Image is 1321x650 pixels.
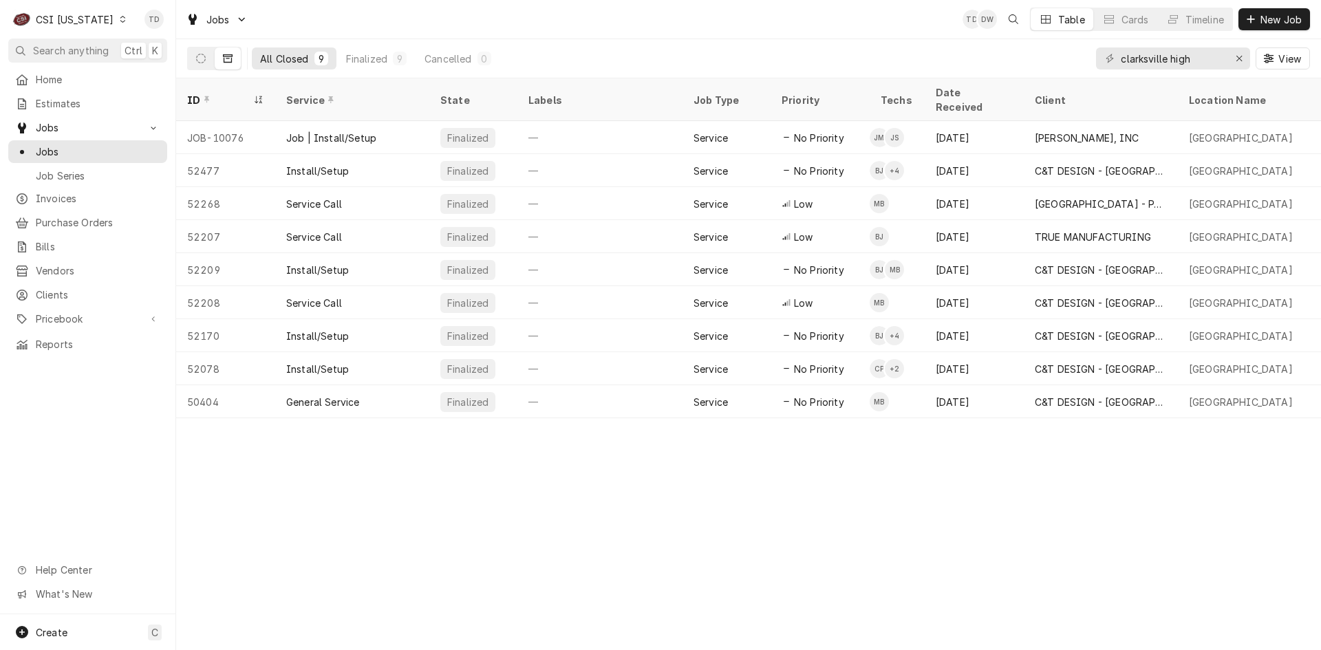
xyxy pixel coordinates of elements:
div: Service [694,395,728,409]
div: Finalized [446,395,490,409]
div: 52268 [176,187,275,220]
div: [DATE] [925,319,1024,352]
div: — [517,319,683,352]
div: [DATE] [925,220,1024,253]
span: View [1276,52,1304,66]
div: Service [694,296,728,310]
div: C&T DESIGN - [GEOGRAPHIC_DATA] [1035,263,1167,277]
div: [DATE] [925,286,1024,319]
div: — [517,220,683,253]
div: CSI [US_STATE] [36,12,114,27]
div: Install/Setup [286,362,349,376]
div: Install/Setup [286,329,349,343]
div: Install/Setup [286,263,349,277]
a: Go to Jobs [8,116,167,139]
div: [DATE] [925,187,1024,220]
span: Jobs [36,120,140,135]
div: [DATE] [925,253,1024,286]
a: Jobs [8,140,167,163]
span: Reports [36,337,160,351]
div: Matt Brewington's Avatar [870,194,889,213]
div: Jesus Salas's Avatar [885,128,904,147]
div: Matt Brewington's Avatar [870,392,889,411]
div: Service [694,329,728,343]
a: Home [8,68,167,91]
div: Matt Brewington's Avatar [885,260,904,279]
div: Service [694,230,728,244]
div: C&T DESIGN - [GEOGRAPHIC_DATA] [1035,362,1167,376]
div: TD [963,10,982,29]
div: Jay Maiden's Avatar [870,128,889,147]
span: What's New [36,587,159,601]
div: — [517,385,683,418]
div: Finalized [446,197,490,211]
div: 9 [317,52,325,66]
div: — [517,154,683,187]
div: Bryant Jolley's Avatar [870,161,889,180]
span: New Job [1258,12,1304,27]
span: Low [794,296,813,310]
div: [GEOGRAPHIC_DATA] [1189,263,1293,277]
div: Finalized [446,131,490,145]
span: Job Series [36,169,160,183]
div: BJ [870,326,889,345]
div: All Closed [260,52,309,66]
button: View [1256,47,1310,69]
div: Service [694,197,728,211]
div: Table [1058,12,1085,27]
div: Cards [1121,12,1149,27]
div: [GEOGRAPHIC_DATA] [1189,329,1293,343]
div: Timeline [1185,12,1224,27]
div: [DATE] [925,352,1024,385]
div: Priority [782,93,856,107]
span: Help Center [36,563,159,577]
button: Open search [1002,8,1024,30]
span: No Priority [794,131,844,145]
span: No Priority [794,263,844,277]
a: Go to Jobs [180,8,253,31]
div: MB [870,293,889,312]
div: — [517,253,683,286]
div: [GEOGRAPHIC_DATA] - PARTS TOWN [1035,197,1167,211]
div: CP [870,359,889,378]
div: DW [978,10,997,29]
span: Vendors [36,263,160,278]
div: [DATE] [925,154,1024,187]
div: 52208 [176,286,275,319]
div: 52170 [176,319,275,352]
div: JM [870,128,889,147]
div: 52477 [176,154,275,187]
a: Clients [8,283,167,306]
div: 0 [480,52,488,66]
span: Estimates [36,96,160,111]
div: Techs [881,93,914,107]
div: [GEOGRAPHIC_DATA] [1189,362,1293,376]
div: Finalized [446,362,490,376]
div: Finalized [346,52,387,66]
a: Estimates [8,92,167,115]
div: [PERSON_NAME], INC [1035,131,1139,145]
a: Invoices [8,187,167,210]
span: Search anything [33,43,109,58]
div: [GEOGRAPHIC_DATA] [1189,197,1293,211]
button: Search anythingCtrlK [8,39,167,63]
div: — [517,187,683,220]
div: Service [694,131,728,145]
span: Low [794,197,813,211]
a: Go to Help Center [8,559,167,581]
div: [GEOGRAPHIC_DATA] [1189,230,1293,244]
a: Go to Pricebook [8,307,167,330]
div: Labels [528,93,672,107]
div: Bryant Jolley's Avatar [870,227,889,246]
div: BJ [870,227,889,246]
div: + 4 [885,326,904,345]
input: Keyword search [1121,47,1224,69]
span: Create [36,627,67,638]
div: Finalized [446,329,490,343]
div: BJ [870,161,889,180]
div: Service [286,93,416,107]
div: C&T DESIGN - [GEOGRAPHIC_DATA] [1035,296,1167,310]
div: — [517,286,683,319]
div: Service Call [286,197,342,211]
a: Bills [8,235,167,258]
